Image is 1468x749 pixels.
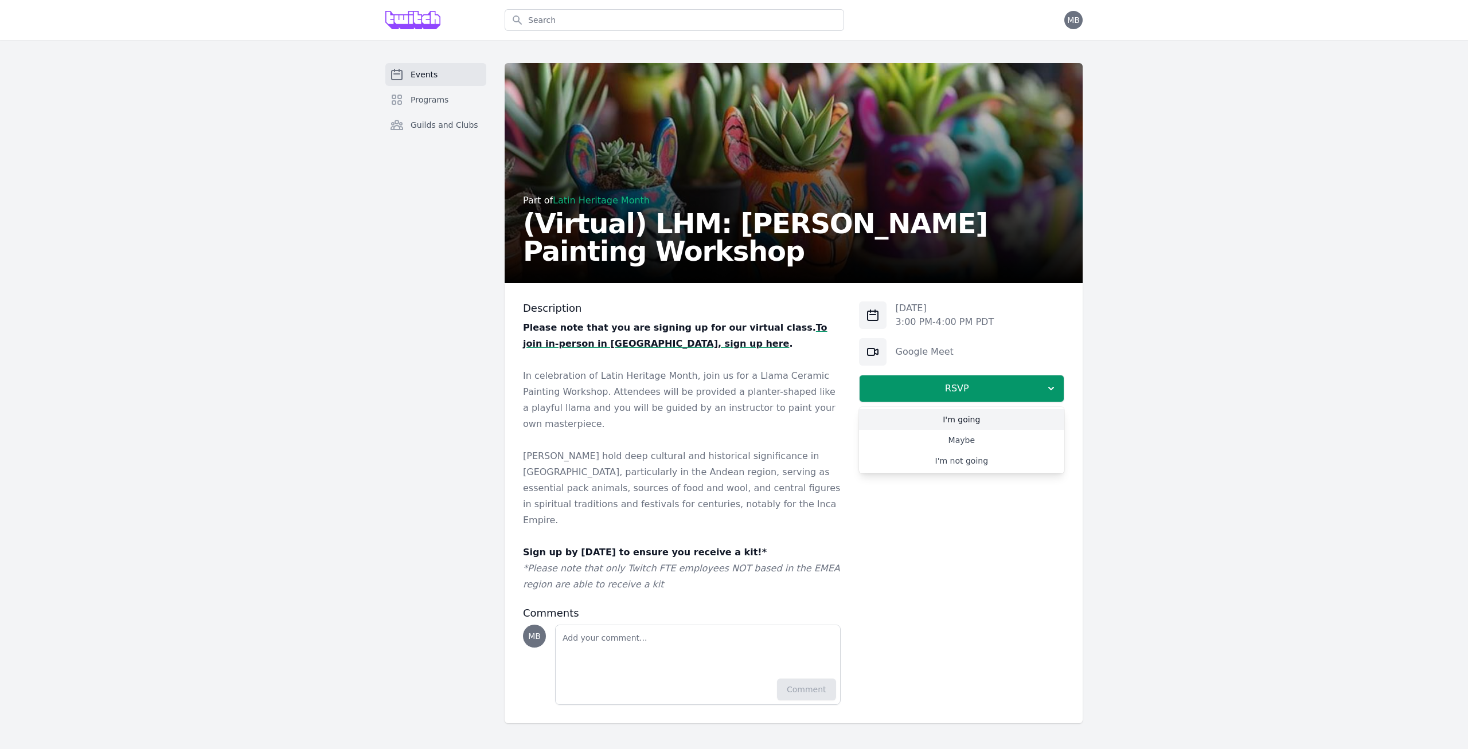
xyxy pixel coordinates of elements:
a: Guilds and Clubs [385,113,486,136]
span: Guilds and Clubs [411,119,478,131]
span: Events [411,69,438,80]
button: MB [1064,11,1083,29]
a: Google Meet [896,346,954,357]
h3: Comments [523,606,841,620]
span: MB [528,632,541,640]
a: To join in-person in [GEOGRAPHIC_DATA], sign up here [523,322,827,349]
h3: Description [523,301,841,315]
span: Programs [411,94,448,105]
a: I'm not going [859,450,1064,471]
a: Maybe [859,430,1064,450]
h2: (Virtual) LHM: [PERSON_NAME] Painting Workshop [523,210,1064,265]
a: Programs [385,88,486,111]
p: [DATE] [896,301,994,315]
p: In celebration of Latin Heritage Month, join us for a Llama Ceramic Painting Workshop. Attendees ... [523,368,841,432]
strong: Please note that you are signing up for our virtual class. [523,322,816,333]
a: Latin Heritage Month [553,195,650,206]
a: I'm going [859,409,1064,430]
span: RSVP [869,382,1045,395]
a: Events [385,63,486,86]
strong: . [789,338,792,349]
nav: Sidebar [385,63,486,155]
p: [PERSON_NAME] hold deep cultural and historical significance in [GEOGRAPHIC_DATA], particularly i... [523,448,841,528]
img: Grove [385,11,440,29]
span: MB [1067,16,1080,24]
input: Search [505,9,844,31]
button: RSVP [859,375,1064,402]
strong: Sign up by [DATE] to ensure you receive a kit!* [523,547,767,558]
div: Part of [523,194,1064,207]
button: Comment [777,679,836,700]
p: 3:00 PM - 4:00 PM PDT [896,315,994,329]
em: *Please note that only Twitch FTE employees NOT based in the EMEA region are able to receive a kit [523,563,840,590]
div: RSVP [859,407,1064,473]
